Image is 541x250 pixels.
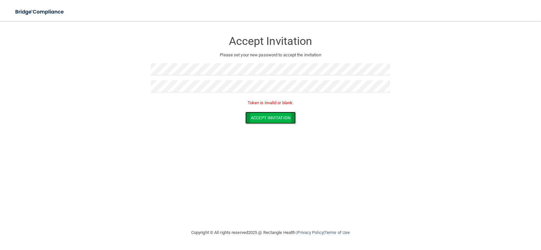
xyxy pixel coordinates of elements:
[245,112,296,124] button: Accept Invitation
[325,230,350,235] a: Terms of Use
[151,222,390,243] div: Copyright © All rights reserved 2025 @ Rectangle Health | |
[10,5,70,19] img: bridge_compliance_login_screen.278c3ca4.svg
[297,230,323,235] a: Privacy Policy
[156,51,385,59] p: Please set your new password to accept the invitation
[151,99,390,107] p: Token is invalid or blank.
[151,35,390,47] h3: Accept Invitation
